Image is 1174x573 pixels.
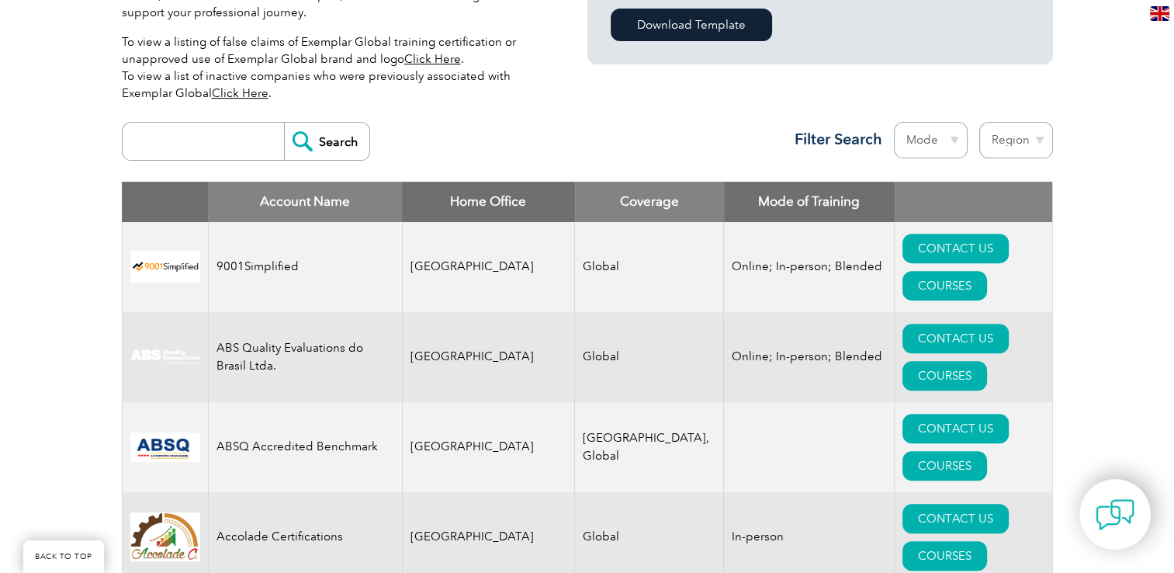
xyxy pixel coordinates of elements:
td: Online; In-person; Blended [724,312,895,402]
td: Global [575,312,724,402]
img: en [1150,6,1169,21]
td: ABSQ Accredited Benchmark [208,402,402,492]
th: Coverage: activate to sort column ascending [575,182,724,222]
td: 9001Simplified [208,222,402,312]
th: : activate to sort column ascending [895,182,1052,222]
a: BACK TO TOP [23,540,104,573]
a: CONTACT US [902,234,1009,263]
h3: Filter Search [785,130,882,149]
input: Search [284,123,369,160]
img: 1a94dd1a-69dd-eb11-bacb-002248159486-logo.jpg [130,512,200,561]
td: [GEOGRAPHIC_DATA] [402,312,575,402]
a: Download Template [611,9,772,41]
td: [GEOGRAPHIC_DATA] [402,222,575,312]
a: CONTACT US [902,414,1009,443]
td: Global [575,222,724,312]
a: COURSES [902,361,987,391]
a: CONTACT US [902,504,1009,533]
p: To view a listing of false claims of Exemplar Global training certification or unapproved use of ... [122,33,541,102]
img: 37c9c059-616f-eb11-a812-002248153038-logo.png [130,251,200,283]
a: Click Here [212,86,268,100]
td: [GEOGRAPHIC_DATA] [402,402,575,492]
td: [GEOGRAPHIC_DATA], Global [575,402,724,492]
td: Online; In-person; Blended [724,222,895,312]
a: COURSES [902,451,987,481]
th: Home Office: activate to sort column ascending [402,182,575,222]
img: contact-chat.png [1096,495,1134,534]
img: c92924ac-d9bc-ea11-a814-000d3a79823d-logo.jpg [130,349,200,366]
a: COURSES [902,271,987,300]
th: Mode of Training: activate to sort column ascending [724,182,895,222]
th: Account Name: activate to sort column descending [208,182,402,222]
a: COURSES [902,541,987,571]
a: Click Here [404,52,461,66]
img: cc24547b-a6e0-e911-a812-000d3a795b83-logo.png [130,432,200,462]
td: ABS Quality Evaluations do Brasil Ltda. [208,312,402,402]
a: CONTACT US [902,324,1009,353]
